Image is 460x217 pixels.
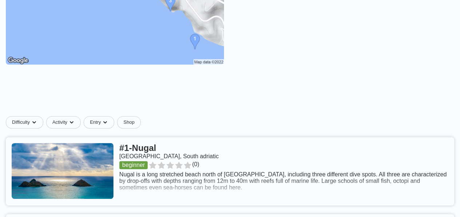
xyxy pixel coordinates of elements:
[46,116,84,128] button: Activitydropdown caret
[117,116,140,128] a: Shop
[102,119,108,125] img: dropdown caret
[84,116,117,128] button: Entrydropdown caret
[52,119,67,125] span: Activity
[31,119,37,125] img: dropdown caret
[6,116,46,128] button: Difficultydropdown caret
[90,119,101,125] span: Entry
[12,119,30,125] span: Difficulty
[69,119,75,125] img: dropdown caret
